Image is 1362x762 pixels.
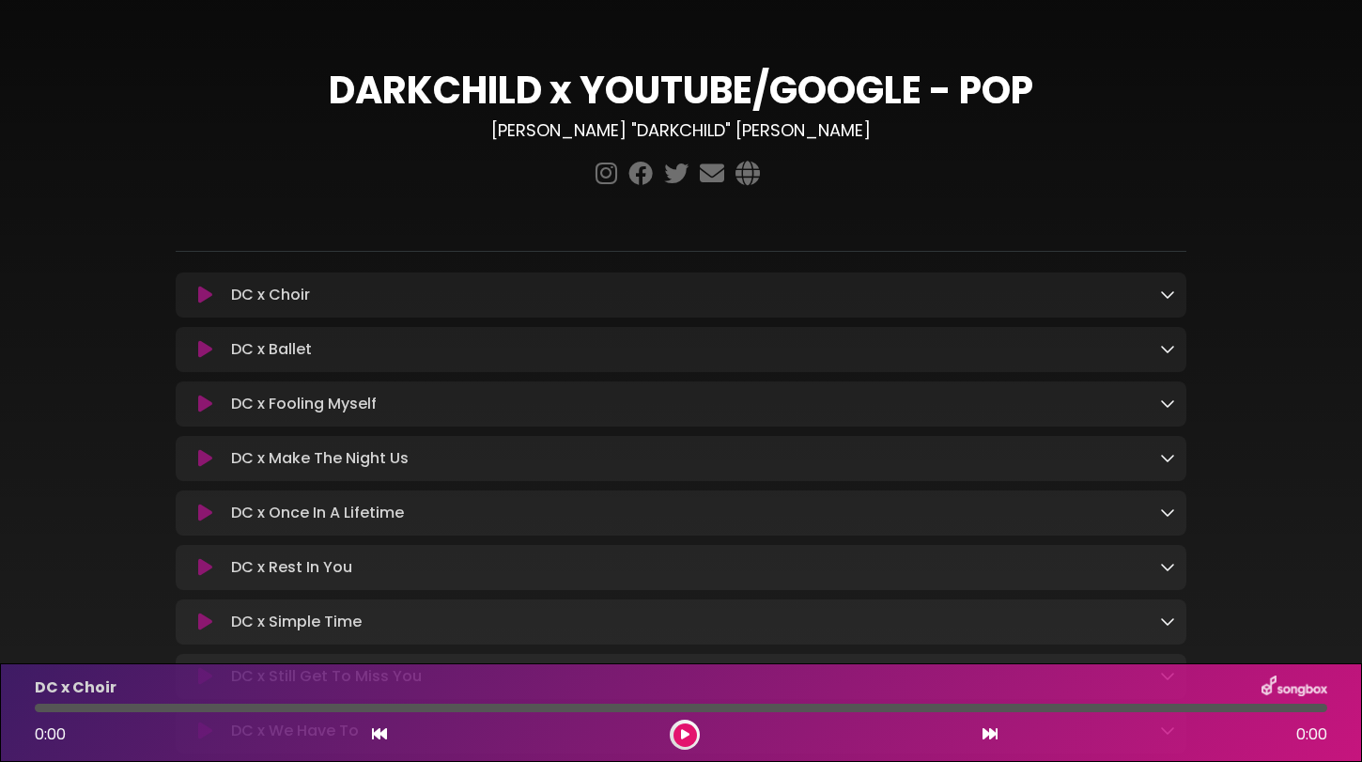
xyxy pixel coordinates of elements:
p: DC x Ballet [231,338,312,361]
p: DC x Rest In You [231,556,352,579]
p: DC x Once In A Lifetime [231,502,404,524]
span: 0:00 [35,723,66,745]
p: DC x Fooling Myself [231,393,377,415]
p: DC x Simple Time [231,611,362,633]
p: DC x Choir [35,676,116,699]
h1: DARKCHILD x YOUTUBE/GOOGLE - POP [176,68,1186,113]
h3: [PERSON_NAME] "DARKCHILD" [PERSON_NAME] [176,120,1186,141]
span: 0:00 [1296,723,1327,746]
p: DC x Make The Night Us [231,447,409,470]
img: songbox-logo-white.png [1261,676,1327,700]
p: DC x Choir [231,284,310,306]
